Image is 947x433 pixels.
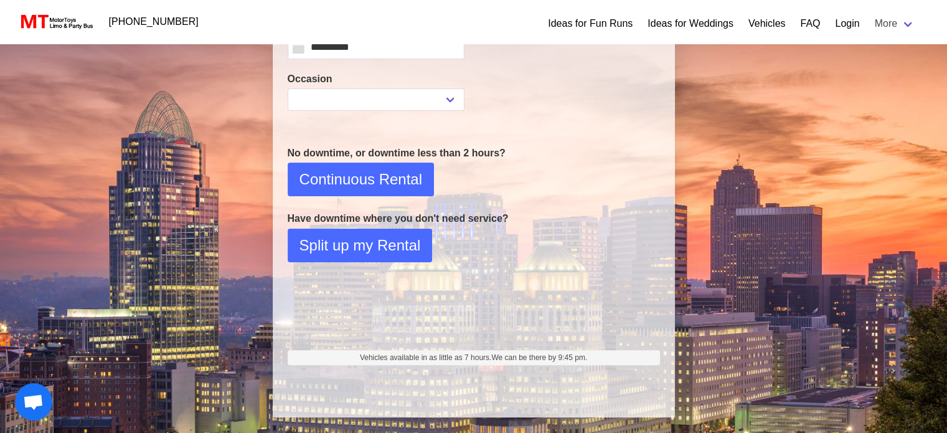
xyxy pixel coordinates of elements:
[299,168,422,191] span: Continuous Rental
[17,13,94,31] img: MotorToys Logo
[101,9,206,34] a: [PHONE_NUMBER]
[548,16,633,31] a: Ideas for Fun Runs
[288,211,660,226] p: Have downtime where you don't need service?
[648,16,733,31] a: Ideas for Weddings
[800,16,820,31] a: FAQ
[867,11,922,36] a: More
[15,383,52,421] div: Open chat
[360,352,587,363] span: Vehicles available in as little as 7 hours.
[835,16,859,31] a: Login
[288,146,660,161] p: No downtime, or downtime less than 2 hours?
[288,72,464,87] label: Occasion
[288,163,434,196] button: Continuous Rental
[748,16,786,31] a: Vehicles
[288,229,433,262] button: Split up my Rental
[491,353,587,362] span: We can be there by 9:45 pm.
[299,234,421,257] span: Split up my Rental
